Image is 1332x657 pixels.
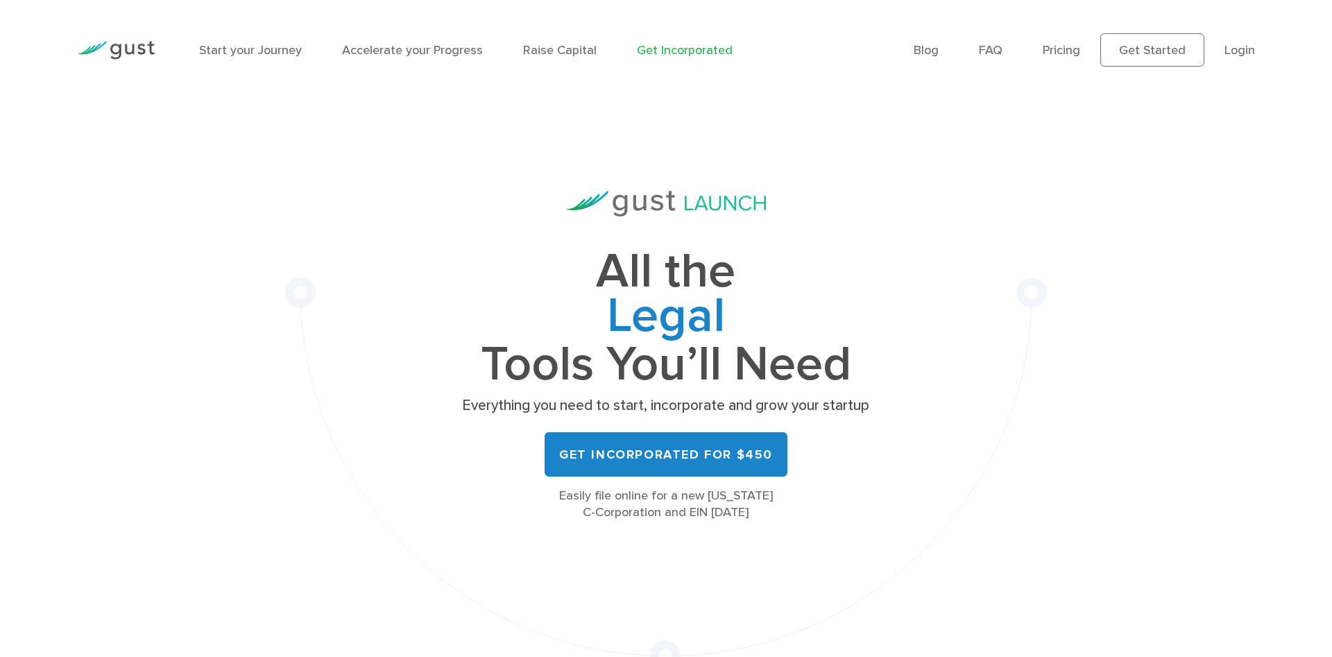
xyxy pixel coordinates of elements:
a: Raise Capital [523,43,597,58]
h1: All the Tools You’ll Need [458,250,874,386]
img: Gust Launch Logo [566,191,766,216]
a: Start your Journey [199,43,302,58]
div: Easily file online for a new [US_STATE] C-Corporation and EIN [DATE] [458,488,874,521]
a: Get Started [1100,33,1204,67]
a: Get Incorporated for $450 [545,432,787,477]
p: Everything you need to start, incorporate and grow your startup [458,396,874,416]
a: Blog [914,43,939,58]
a: Accelerate your Progress [342,43,483,58]
a: Pricing [1043,43,1080,58]
a: Login [1224,43,1255,58]
a: Get Incorporated [637,43,733,58]
img: Gust Logo [77,41,155,60]
a: FAQ [979,43,1002,58]
span: Legal [458,294,874,343]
